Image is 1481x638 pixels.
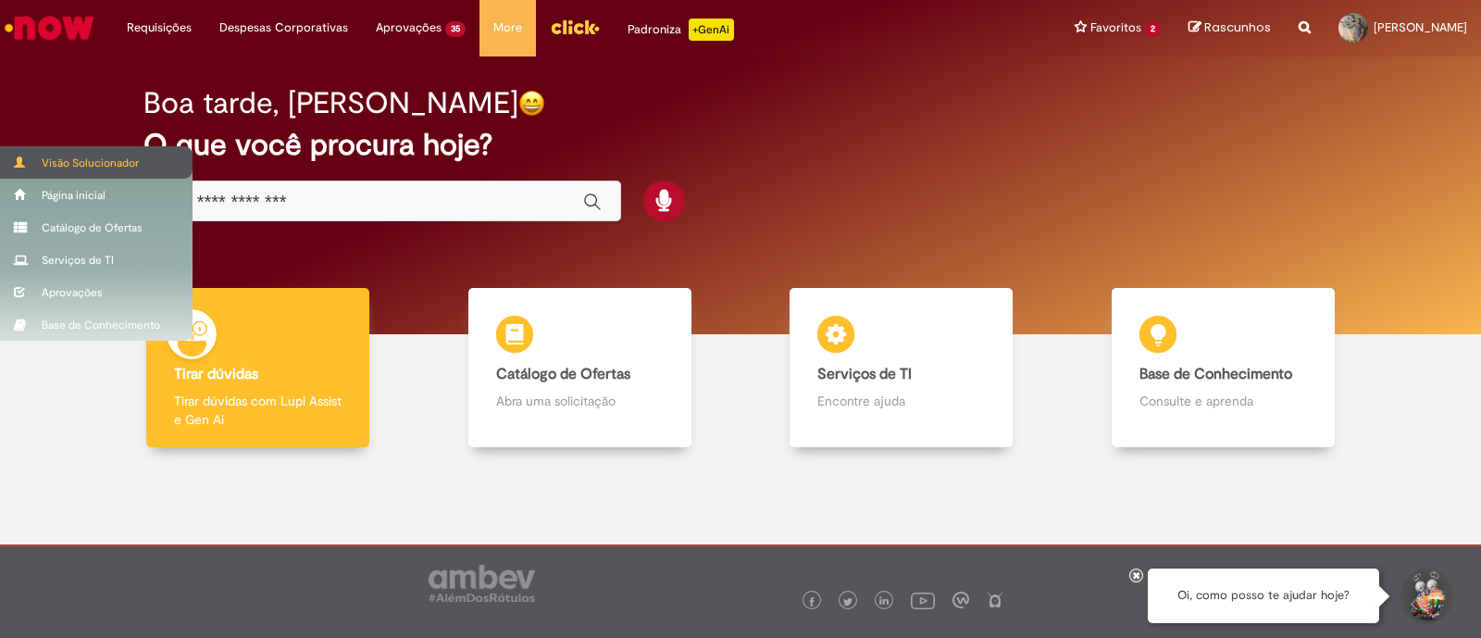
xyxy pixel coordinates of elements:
[429,565,535,602] img: logo_footer_ambev_rotulo_gray.png
[628,19,734,41] div: Padroniza
[419,288,741,448] a: Catálogo de Ofertas Abra uma solicitação
[843,597,853,607] img: logo_footer_twitter.png
[911,588,935,612] img: logo_footer_youtube.png
[740,288,1063,448] a: Serviços de TI Encontre ajuda
[143,129,1338,161] h2: O que você procura hoje?
[1090,19,1141,37] span: Favoritos
[219,19,348,37] span: Despesas Corporativas
[127,19,192,37] span: Requisições
[689,19,734,41] p: +GenAi
[1204,19,1271,36] span: Rascunhos
[518,90,545,117] img: happy-face.png
[496,365,630,383] b: Catálogo de Ofertas
[1145,21,1161,37] span: 2
[97,288,419,448] a: Tirar dúvidas Tirar dúvidas com Lupi Assist e Gen Ai
[2,9,97,46] img: ServiceNow
[817,392,985,410] p: Encontre ajuda
[817,365,912,383] b: Serviços de TI
[493,19,522,37] span: More
[174,392,342,429] p: Tirar dúvidas com Lupi Assist e Gen Ai
[1148,569,1379,623] div: Oi, como posso te ajudar hoje?
[1063,288,1385,448] a: Base de Conhecimento Consulte e aprenda
[807,597,816,607] img: logo_footer_facebook.png
[550,13,600,41] img: click_logo_yellow_360x200.png
[1189,19,1271,37] a: Rascunhos
[1374,19,1467,35] span: [PERSON_NAME]
[496,392,664,410] p: Abra uma solicitação
[1139,365,1292,383] b: Base de Conhecimento
[987,592,1003,608] img: logo_footer_naosei.png
[174,365,258,383] b: Tirar dúvidas
[376,19,442,37] span: Aprovações
[879,596,889,607] img: logo_footer_linkedin.png
[1139,392,1307,410] p: Consulte e aprenda
[445,21,466,37] span: 35
[1398,569,1453,624] button: Iniciar Conversa de Suporte
[143,87,518,119] h2: Boa tarde, [PERSON_NAME]
[952,592,969,608] img: logo_footer_workplace.png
